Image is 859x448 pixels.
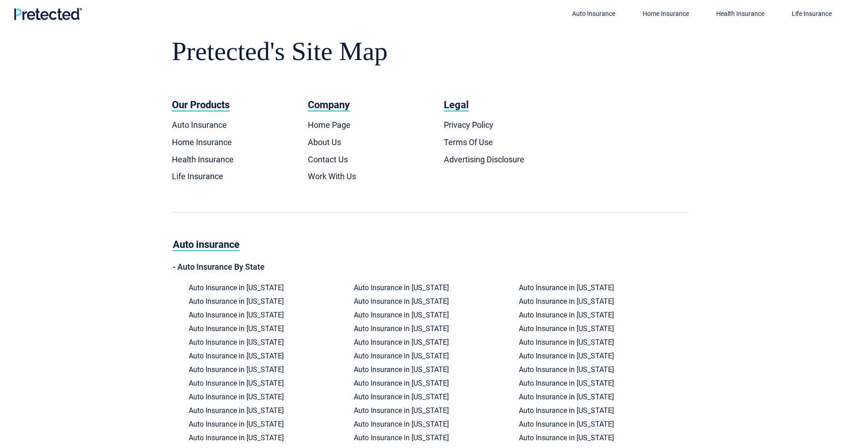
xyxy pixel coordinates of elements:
[189,433,284,442] a: Auto Insurance in [US_STATE]
[444,120,493,130] a: Privacy Policy
[354,365,449,374] a: Auto Insurance in [US_STATE]
[354,433,449,442] a: Auto Insurance in [US_STATE]
[354,379,449,388] a: Auto Insurance in [US_STATE]
[308,137,341,147] a: About Us
[189,406,284,415] a: Auto Insurance in [US_STATE]
[519,297,614,306] a: Auto Insurance in [US_STATE]
[189,365,284,374] a: Auto Insurance in [US_STATE]
[519,406,614,415] a: Auto Insurance in [US_STATE]
[354,420,449,428] a: Auto Insurance in [US_STATE]
[172,171,223,181] a: Life Insurance
[172,155,234,164] a: Health Insurance
[519,352,614,360] a: Auto Insurance in [US_STATE]
[308,120,351,130] a: Home Page
[308,155,348,164] a: Contact Us
[172,120,227,130] a: Auto Insurance
[354,406,449,415] a: Auto Insurance in [US_STATE]
[519,324,614,333] a: Auto Insurance in [US_STATE]
[172,137,232,147] a: Home Insurance
[189,420,284,428] a: Auto Insurance in [US_STATE]
[519,433,614,442] a: Auto Insurance in [US_STATE]
[519,338,614,347] a: Auto Insurance in [US_STATE]
[444,155,524,164] a: Advertising Disclosure
[354,338,449,347] a: Auto Insurance in [US_STATE]
[189,283,284,292] a: Auto Insurance in [US_STATE]
[189,324,284,333] a: Auto Insurance in [US_STATE]
[172,99,230,111] p: Our Products
[354,297,449,306] a: Auto Insurance in [US_STATE]
[189,311,284,319] a: Auto Insurance in [US_STATE]
[354,283,449,292] a: Auto Insurance in [US_STATE]
[189,338,284,347] a: Auto Insurance in [US_STATE]
[519,379,614,388] a: Auto Insurance in [US_STATE]
[444,137,493,147] a: Terms Of Use
[354,311,449,319] a: Auto Insurance in [US_STATE]
[519,365,614,374] a: Auto Insurance in [US_STATE]
[308,171,356,181] a: Work With Us
[189,297,284,306] a: Auto Insurance in [US_STATE]
[189,393,284,401] a: Auto Insurance in [US_STATE]
[519,420,614,428] a: Auto Insurance in [US_STATE]
[173,262,265,272] a: - Auto Insurance By State
[14,8,82,20] img: Pretected Logo
[172,36,687,66] h1: Pretected's Site Map
[444,99,469,111] p: Legal
[189,352,284,360] a: Auto Insurance in [US_STATE]
[308,99,350,111] p: Company
[354,324,449,333] a: Auto Insurance in [US_STATE]
[519,311,614,319] a: Auto Insurance in [US_STATE]
[519,283,614,292] a: Auto Insurance in [US_STATE]
[354,393,449,401] a: Auto Insurance in [US_STATE]
[519,393,614,401] a: Auto Insurance in [US_STATE]
[173,239,240,251] div: Auto insurance
[189,379,284,388] a: Auto Insurance in [US_STATE]
[354,352,449,360] a: Auto Insurance in [US_STATE]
